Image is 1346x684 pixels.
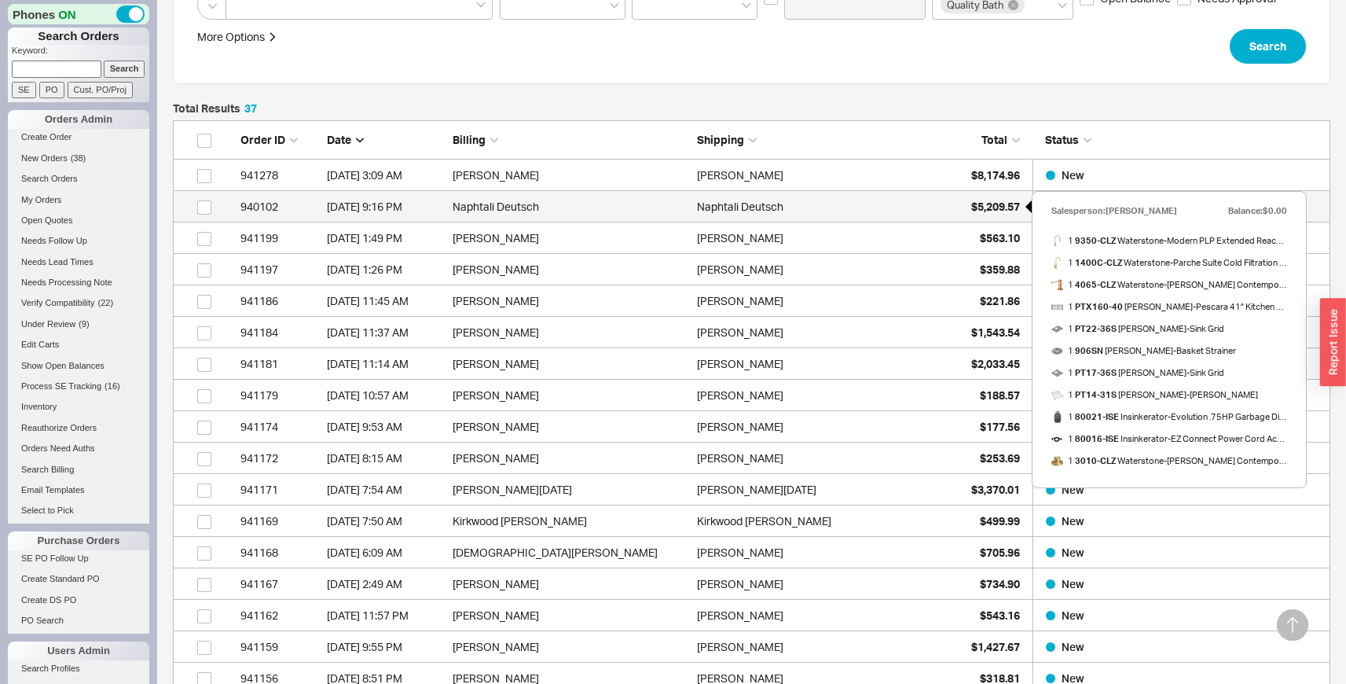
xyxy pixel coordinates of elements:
a: 941174[DATE] 9:53 AM[PERSON_NAME][PERSON_NAME]$177.56New [173,411,1330,443]
span: $499.99 [980,514,1020,528]
div: 9/21/25 7:54 AM [327,474,445,506]
span: $253.69 [980,451,1020,465]
div: 941167 [240,568,319,600]
div: 941278 [240,160,319,191]
img: ez_20cord_20hero_20image_i1kevv [1051,433,1063,445]
a: Open Quotes [8,212,149,229]
h5: Total Results [173,103,257,114]
div: 941168 [240,537,319,568]
div: [PERSON_NAME] [453,285,689,317]
span: $3,370.01 [971,483,1020,496]
div: [PERSON_NAME] [697,411,783,443]
span: $563.10 [980,231,1020,245]
div: 9/21/25 6:09 AM [327,537,445,568]
div: [PERSON_NAME] [453,222,689,254]
span: New [1062,609,1084,622]
div: 9/20/25 9:55 PM [327,631,445,663]
a: My Orders [8,192,149,208]
a: Verify Compatibility(22) [8,295,149,311]
a: New Orders(38) [8,150,149,167]
div: 941169 [240,506,319,537]
div: 9/21/25 11:45 AM [327,285,445,317]
div: More Options [197,29,265,45]
a: 941186[DATE] 11:45 AM[PERSON_NAME][PERSON_NAME]$221.86New [173,285,1330,317]
span: $5,209.57 [971,200,1020,213]
div: Date [327,132,445,148]
div: 941179 [240,380,319,411]
div: [PERSON_NAME] [697,443,783,474]
b: 80016-ISE [1075,433,1119,444]
div: 941184 [240,317,319,348]
a: 1 PTX160-40 [PERSON_NAME]-Pescara 41" Kitchen Sink [1051,296,1287,318]
img: evolution75hp_1_ro3udw [1051,411,1063,423]
a: 941159[DATE] 9:55 PM[PERSON_NAME][PERSON_NAME]$1,427.67New [173,631,1330,663]
a: Under Review(9) [8,316,149,333]
a: 941171[DATE] 7:54 AM[PERSON_NAME][DATE][PERSON_NAME][DATE]$3,370.01New [173,474,1330,506]
a: Select to Pick [8,502,149,519]
svg: open menu [742,2,751,9]
a: 1 9350-CLZ Waterstone-Modern PLP Extended Reach Pull Down Faucet with Toggle Sprayer [1051,230,1287,252]
a: Search Orders [8,171,149,187]
div: 941186 [240,285,319,317]
div: 9/21/25 11:14 AM [327,348,445,380]
div: [PERSON_NAME] [697,348,783,380]
a: Search Billing [8,462,149,478]
span: 1 Insinkerator - EZ Connect Power Cord Accessory [1051,428,1287,450]
div: [PERSON_NAME] [697,285,783,317]
input: PO [39,82,64,98]
span: $177.56 [980,420,1020,433]
p: Keyword: [12,45,149,61]
div: [PERSON_NAME] [453,568,689,600]
div: [PERSON_NAME] [697,160,783,191]
a: Needs Follow Up [8,233,149,249]
span: ( 38 ) [71,153,86,163]
span: $734.90 [980,577,1020,590]
img: PP001_112.0344.294-nd486w_gjb8pk [1051,345,1063,357]
img: 9350_nffzk8 [1051,235,1063,247]
span: Date [327,133,351,146]
b: 4065-CLZ [1075,279,1116,290]
span: $705.96 [980,546,1020,559]
a: 941162[DATE] 11:57 PM[PERSON_NAME][PERSON_NAME]$543.16New [173,600,1330,631]
b: 906SN [1075,345,1103,356]
span: Under Review [21,319,75,329]
span: Order ID [240,133,285,146]
img: zxr4swrsu27aoxoykay4_ctapxi [1051,367,1063,379]
svg: open menu [610,2,619,9]
div: [PERSON_NAME][DATE] [697,474,816,506]
a: 941199[DATE] 1:49 PM[PERSON_NAME][PERSON_NAME]$563.10New [173,222,1330,254]
input: SE [12,82,36,98]
div: 941174 [240,411,319,443]
a: 941278[DATE] 3:09 AM[PERSON_NAME][PERSON_NAME]$8,174.96New [173,160,1330,191]
div: [PERSON_NAME] [697,380,783,411]
div: [PERSON_NAME] [453,348,689,380]
a: Search Profiles [8,660,149,677]
span: New Orders [21,153,68,163]
b: 80021-ISE [1075,411,1119,422]
div: 9/21/25 10:57 AM [327,380,445,411]
div: 9/21/25 9:16 PM [327,191,445,222]
button: More Options [197,29,277,45]
div: [PERSON_NAME] [453,380,689,411]
a: 1 1400C-CLZ Waterstone-Parche Suite Cold Filtration Faucet [1051,252,1287,274]
a: 940102[DATE] 9:16 PMNaphtali DeutschNaphtali Deutsch$5,209.57New Needs Processing Note [173,191,1330,222]
span: New [1062,483,1084,496]
div: 941199 [240,222,319,254]
div: [PERSON_NAME] [453,160,689,191]
a: 941169[DATE] 7:50 AMKirkwood [PERSON_NAME]Kirkwood [PERSON_NAME]$499.99New [173,506,1330,537]
h1: Search Orders [8,28,149,45]
div: [PERSON_NAME] [453,317,689,348]
span: New [1062,577,1084,590]
a: 1 3010-CLZ Waterstone-[PERSON_NAME] Contemporary Air Switch [1051,450,1287,472]
a: Email Templates [8,482,149,498]
a: Create Standard PO [8,571,149,587]
input: Cust. PO/Proj [68,82,133,98]
a: 941197[DATE] 1:26 PM[PERSON_NAME][PERSON_NAME]$359.88New [173,254,1330,285]
div: 941172 [240,443,319,474]
span: Status [1045,133,1079,146]
div: [PERSON_NAME] [453,631,689,663]
span: Needs Processing Note [21,278,112,287]
span: Search [1249,37,1286,56]
div: Order ID [240,132,319,148]
a: SE PO Follow Up [8,550,149,567]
